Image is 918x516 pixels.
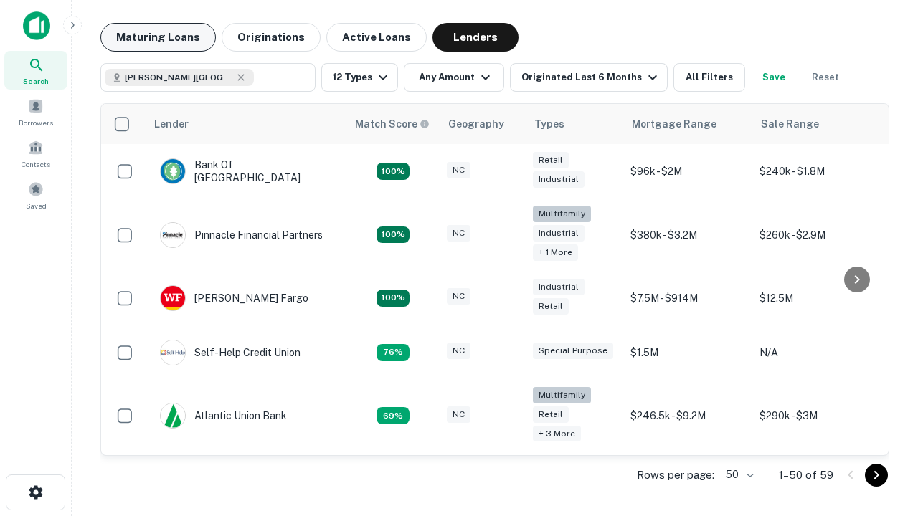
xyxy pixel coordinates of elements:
td: $260k - $2.9M [752,199,881,271]
div: Originated Last 6 Months [521,69,661,86]
div: Mortgage Range [632,115,716,133]
div: [PERSON_NAME] Fargo [160,285,308,311]
button: Originations [222,23,321,52]
div: Matching Properties: 10, hasApolloMatch: undefined [377,407,410,424]
div: Retail [533,406,569,423]
div: Matching Properties: 15, hasApolloMatch: undefined [377,163,410,180]
div: Geography [448,115,504,133]
th: Types [526,104,623,144]
a: Borrowers [4,92,67,131]
div: 50 [720,464,756,485]
span: Saved [26,200,47,211]
div: Capitalize uses an advanced AI algorithm to match your search with the best lender. The match sco... [355,116,430,132]
td: $7.5M - $914M [623,271,752,325]
th: Sale Range [752,104,881,144]
button: Lenders [432,23,519,52]
th: Geography [440,104,526,144]
button: Save your search to get updates of matches that match your search criteria. [751,63,797,92]
img: picture [161,340,185,365]
button: Any Amount [404,63,504,92]
h6: Match Score [355,116,427,132]
div: Bank Of [GEOGRAPHIC_DATA] [160,158,332,184]
button: Go to next page [865,464,888,487]
div: NC [447,225,470,242]
span: Borrowers [19,117,53,128]
span: Search [23,75,49,87]
td: $12.5M [752,271,881,325]
a: Saved [4,176,67,214]
div: Industrial [533,279,585,295]
img: picture [161,286,185,310]
td: $1.5M [623,325,752,380]
td: $380k - $3.2M [623,199,752,271]
th: Mortgage Range [623,104,752,144]
div: Retail [533,152,569,168]
img: capitalize-icon.png [23,11,50,40]
button: Active Loans [326,23,427,52]
div: Multifamily [533,387,591,403]
button: Reset [803,63,848,92]
div: NC [447,162,470,178]
div: Industrial [533,225,585,242]
td: $290k - $3M [752,380,881,452]
button: 12 Types [321,63,398,92]
button: All Filters [673,63,745,92]
span: Contacts [22,158,50,170]
div: Industrial [533,171,585,188]
img: picture [161,403,185,428]
div: Pinnacle Financial Partners [160,222,323,248]
a: Search [4,51,67,90]
iframe: Chat Widget [846,401,918,470]
img: picture [161,223,185,247]
div: Special Purpose [533,343,613,359]
div: NC [447,288,470,305]
div: Self-help Credit Union [160,340,301,365]
div: Types [534,115,564,133]
div: Sale Range [761,115,819,133]
a: Contacts [4,134,67,173]
span: [PERSON_NAME][GEOGRAPHIC_DATA], [GEOGRAPHIC_DATA] [125,71,232,84]
td: N/A [752,325,881,380]
p: 1–50 of 59 [779,467,833,484]
div: Retail [533,298,569,315]
div: Matching Properties: 26, hasApolloMatch: undefined [377,226,410,244]
td: $96k - $2M [623,144,752,199]
div: Lender [154,115,189,133]
th: Capitalize uses an advanced AI algorithm to match your search with the best lender. The match sco... [346,104,440,144]
th: Lender [146,104,346,144]
div: Atlantic Union Bank [160,403,287,429]
div: + 1 more [533,244,578,261]
div: + 3 more [533,426,581,442]
td: $240k - $1.8M [752,144,881,199]
img: picture [161,159,185,183]
div: Matching Properties: 11, hasApolloMatch: undefined [377,344,410,361]
button: Maturing Loans [100,23,216,52]
div: Matching Properties: 15, hasApolloMatch: undefined [377,290,410,307]
div: NC [447,406,470,423]
div: NC [447,343,470,359]
p: Rows per page: [637,467,714,484]
div: Multifamily [533,206,591,222]
button: Originated Last 6 Months [510,63,668,92]
td: $246.5k - $9.2M [623,380,752,452]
